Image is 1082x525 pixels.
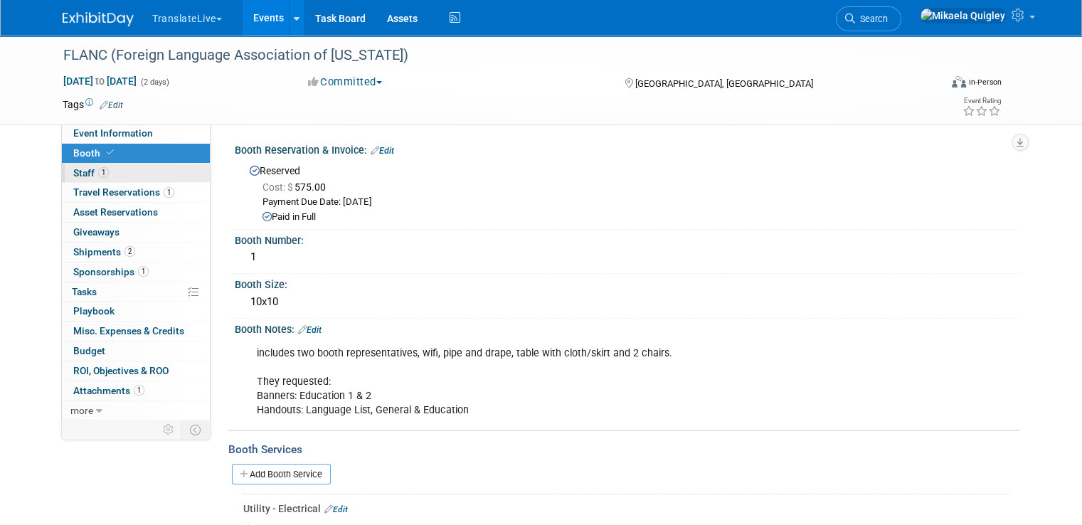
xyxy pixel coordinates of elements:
[73,127,153,139] span: Event Information
[952,76,966,87] img: Format-Inperson.png
[262,211,1009,224] div: Paid in Full
[235,319,1019,337] div: Booth Notes:
[836,6,901,31] a: Search
[70,405,93,416] span: more
[243,502,1009,516] div: Utility - Electrical
[73,385,144,396] span: Attachments
[164,187,174,198] span: 1
[62,183,210,202] a: Travel Reservations1
[245,160,1009,224] div: Reserved
[247,339,867,425] div: includes two booth representatives, wifi, pipe and drape, table with cloth/skirt and 2 chairs. Th...
[968,77,1002,87] div: In-Person
[72,286,97,297] span: Tasks
[62,203,210,222] a: Asset Reservations
[62,361,210,381] a: ROI, Objectives & ROO
[73,186,174,198] span: Travel Reservations
[134,385,144,396] span: 1
[245,291,1009,313] div: 10x10
[73,147,117,159] span: Booth
[93,75,107,87] span: to
[73,325,184,336] span: Misc. Expenses & Credits
[73,206,158,218] span: Asset Reservations
[62,223,210,242] a: Giveaways
[181,420,211,439] td: Toggle Event Tabs
[73,226,120,238] span: Giveaways
[262,196,1009,209] div: Payment Due Date: [DATE]
[962,97,1001,105] div: Event Rating
[262,181,332,193] span: 575.00
[245,246,1009,268] div: 1
[63,97,123,112] td: Tags
[73,246,135,258] span: Shipments
[235,274,1019,292] div: Booth Size:
[235,139,1019,158] div: Booth Reservation & Invoice:
[62,401,210,420] a: more
[62,164,210,183] a: Staff1
[73,345,105,356] span: Budget
[62,341,210,361] a: Budget
[63,75,137,87] span: [DATE] [DATE]
[139,78,169,87] span: (2 days)
[235,230,1019,248] div: Booth Number:
[303,75,388,90] button: Committed
[228,442,1019,457] div: Booth Services
[62,262,210,282] a: Sponsorships1
[298,325,322,335] a: Edit
[62,243,210,262] a: Shipments2
[62,282,210,302] a: Tasks
[100,100,123,110] a: Edit
[73,365,169,376] span: ROI, Objectives & ROO
[371,146,394,156] a: Edit
[62,381,210,401] a: Attachments1
[62,124,210,143] a: Event Information
[635,78,813,89] span: [GEOGRAPHIC_DATA], [GEOGRAPHIC_DATA]
[324,504,348,514] a: Edit
[863,74,1002,95] div: Event Format
[73,167,109,179] span: Staff
[63,12,134,26] img: ExhibitDay
[157,420,181,439] td: Personalize Event Tab Strip
[232,464,331,484] a: Add Booth Service
[262,181,295,193] span: Cost: $
[62,302,210,321] a: Playbook
[62,322,210,341] a: Misc. Expenses & Credits
[73,305,115,317] span: Playbook
[58,43,922,68] div: FLANC (Foreign Language Association of [US_STATE])
[107,149,114,157] i: Booth reservation complete
[138,266,149,277] span: 1
[98,167,109,178] span: 1
[124,246,135,257] span: 2
[73,266,149,277] span: Sponsorships
[62,144,210,163] a: Booth
[920,8,1006,23] img: Mikaela Quigley
[855,14,888,24] span: Search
